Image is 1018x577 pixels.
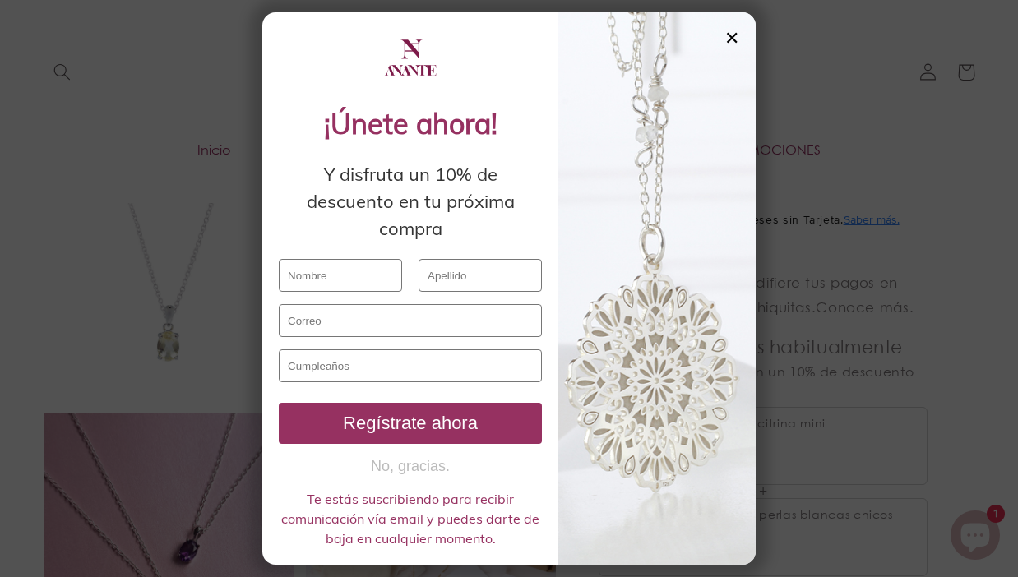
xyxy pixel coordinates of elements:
input: Apellido [419,259,542,292]
div: Te estás suscribiendo para recibir comunicación vía email y puedes darte de baja en cualquier mom... [279,489,542,548]
input: Nombre [279,259,402,292]
div: Regístrate ahora [285,413,535,434]
div: Y disfruta un 10% de descuento en tu próxima compra [279,161,542,242]
button: No, gracias. [279,456,542,477]
input: Correo [279,304,542,337]
button: Regístrate ahora [279,403,542,444]
input: Cumpleaños [279,349,542,382]
div: ✕ [724,29,739,47]
div: ¡Únete ahora! [279,103,542,145]
img: logo [382,29,439,86]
